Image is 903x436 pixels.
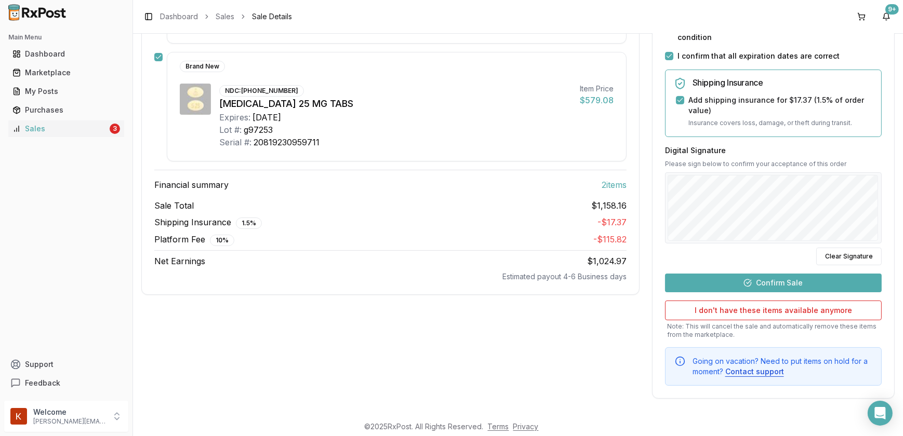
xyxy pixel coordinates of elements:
div: Serial #: [219,136,251,148]
button: My Posts [4,83,128,100]
p: Insurance covers loss, damage, or theft during transit. [688,118,873,128]
button: Marketplace [4,64,128,81]
div: Item Price [580,84,614,94]
a: Dashboard [160,11,198,22]
button: I don't have these items available anymore [665,301,882,320]
a: Purchases [8,101,124,119]
div: Marketplace [12,67,120,78]
div: Lot #: [219,124,242,136]
h2: Main Menu [8,33,124,42]
a: Terms [488,422,509,431]
p: Note: This will cancel the sale and automatically remove these items from the marketplace. [665,322,882,339]
span: Sale Total [154,199,194,212]
label: Add shipping insurance for $17.37 ( 1.5 % of order value) [688,95,873,116]
button: Support [4,355,128,374]
button: 9+ [878,8,895,25]
span: - $115.82 [593,234,627,244]
span: Financial summary [154,179,229,191]
label: I confirm that all expiration dates are correct [678,51,840,61]
a: Sales3 [8,119,124,138]
button: Confirm Sale [665,274,882,292]
div: 10 % [210,235,234,246]
div: 1.5 % [236,217,262,229]
div: [DATE] [253,111,281,124]
div: 3 [110,124,120,134]
span: 2 item s [602,179,627,191]
h3: Digital Signature [665,145,882,156]
a: Dashboard [8,45,124,63]
p: [PERSON_NAME][EMAIL_ADDRESS][DOMAIN_NAME] [33,417,105,426]
button: Feedback [4,374,128,392]
span: Net Earnings [154,255,205,267]
img: RxPost Logo [4,4,71,21]
button: Dashboard [4,46,128,62]
a: Sales [216,11,234,22]
div: 20819230959711 [254,136,320,148]
div: g97253 [244,124,273,136]
img: User avatar [10,408,27,425]
div: Purchases [12,105,120,115]
button: Purchases [4,102,128,118]
div: Brand New [180,61,225,72]
a: My Posts [8,82,124,101]
p: Welcome [33,407,105,417]
span: $1,158.16 [591,199,627,212]
div: Dashboard [12,49,120,59]
div: [MEDICAL_DATA] 25 MG TABS [219,97,572,111]
button: Sales3 [4,120,128,137]
div: Sales [12,124,108,134]
span: Feedback [25,378,60,388]
span: - $17.37 [597,217,627,227]
button: Contact support [725,366,784,377]
div: Going on vacation? Need to put items on hold for a moment? [693,356,873,377]
div: $579.08 [580,94,614,106]
div: Estimated payout 4-6 Business days [154,271,627,282]
button: Clear Signature [816,248,882,265]
span: Shipping Insurance [154,216,262,229]
nav: breadcrumb [160,11,292,22]
h5: Shipping Insurance [693,78,873,87]
div: My Posts [12,86,120,97]
span: Sale Details [252,11,292,22]
div: NDC: [PHONE_NUMBER] [219,85,304,97]
a: Marketplace [8,63,124,82]
a: Privacy [513,422,539,431]
span: Platform Fee [154,233,234,246]
img: Jardiance 25 MG TABS [180,84,211,115]
p: Please sign below to confirm your acceptance of this order [665,160,882,168]
div: Expires: [219,111,250,124]
span: $1,024.97 [587,256,627,266]
div: Open Intercom Messenger [868,401,893,426]
div: 9+ [885,4,899,15]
